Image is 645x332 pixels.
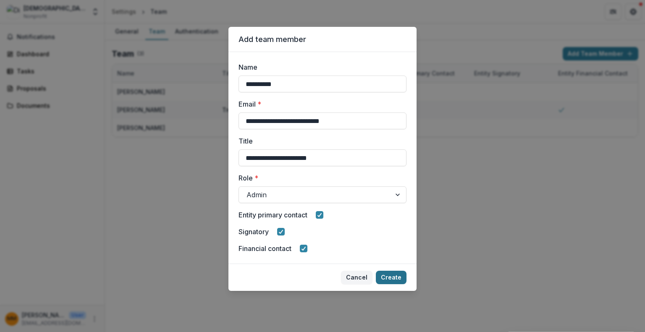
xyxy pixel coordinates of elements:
button: Create [376,271,406,284]
label: Email [239,99,401,109]
button: Cancel [341,271,372,284]
label: Name [239,62,401,72]
label: Role [239,173,401,183]
label: Title [239,136,401,146]
label: Signatory [239,227,269,237]
label: Entity primary contact [239,210,307,220]
header: Add team member [228,27,417,52]
label: Financial contact [239,243,291,254]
